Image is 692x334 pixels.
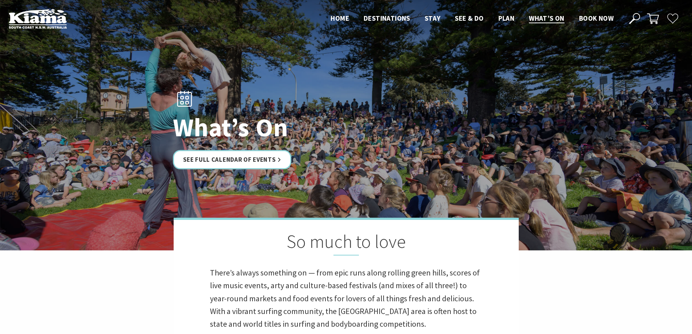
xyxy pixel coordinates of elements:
span: What’s On [529,14,564,23]
img: Kiama Logo [9,9,67,29]
a: See Full Calendar of Events [173,150,292,169]
h1: What’s On [173,113,378,141]
nav: Main Menu [323,13,621,25]
h2: So much to love [210,231,482,255]
span: Home [331,14,349,23]
p: There’s always something on — from epic runs along rolling green hills, scores of live music even... [210,266,482,330]
span: Destinations [364,14,410,23]
span: Plan [498,14,515,23]
span: See & Do [455,14,483,23]
span: Stay [425,14,441,23]
span: Book now [579,14,614,23]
